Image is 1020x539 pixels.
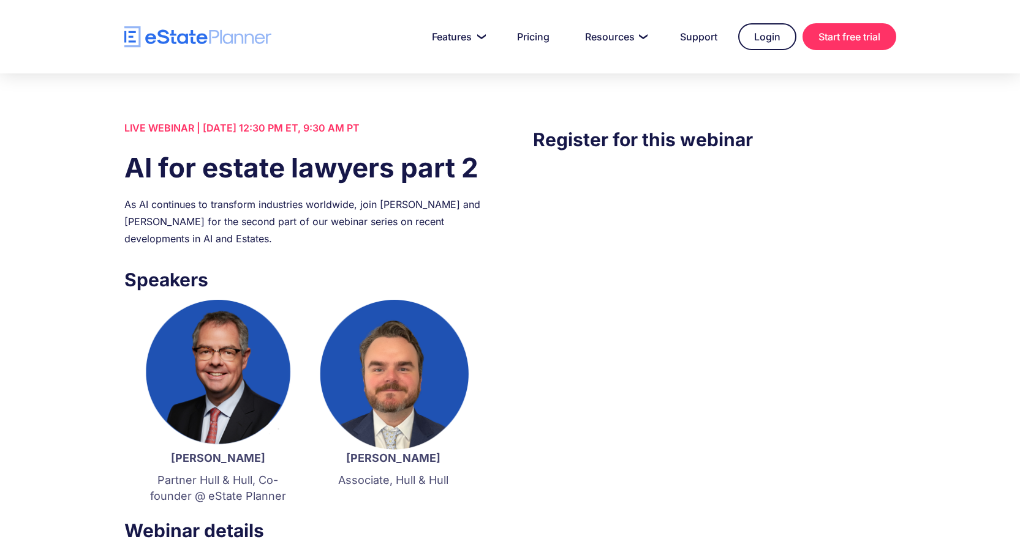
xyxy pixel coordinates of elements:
[143,472,293,504] p: Partner Hull & Hull, Co-founder @ eState Planner
[533,178,896,386] iframe: Form 0
[124,266,487,294] h3: Speakers
[124,196,487,247] div: As AI continues to transform industries worldwide, join [PERSON_NAME] and [PERSON_NAME] for the s...
[346,452,440,464] strong: [PERSON_NAME]
[533,125,896,154] h3: Register for this webinar
[171,452,265,464] strong: [PERSON_NAME]
[124,26,271,48] a: home
[570,24,659,49] a: Resources
[738,23,796,50] a: Login
[124,119,487,136] div: LIVE WEBINAR | [DATE] 12:30 PM ET, 9:30 AM PT
[124,149,487,187] h1: AI for estate lawyers part 2
[417,24,496,49] a: Features
[502,24,564,49] a: Pricing
[318,472,469,488] p: Associate, Hull & Hull
[665,24,732,49] a: Support
[803,23,896,50] a: Start free trial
